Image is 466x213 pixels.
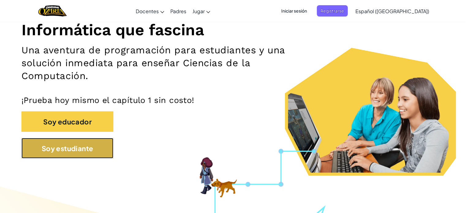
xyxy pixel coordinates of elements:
[21,138,113,158] button: Soy estudiante
[43,118,92,126] font: Soy educador
[352,3,432,19] a: Español ([GEOGRAPHIC_DATA])
[21,21,204,39] font: Informática que fascina
[320,8,344,13] font: Registrarse
[42,144,93,153] font: Soy estudiante
[170,8,186,14] font: Padres
[133,3,167,19] a: Docentes
[278,5,311,17] button: Iniciar sesión
[136,8,159,14] font: Docentes
[21,95,194,105] font: ¡Prueba hoy mismo el capítulo 1 sin costo!
[21,111,113,132] button: Soy educador
[38,5,67,17] a: Logotipo de Ozaria de CodeCombat
[317,5,348,17] button: Registrarse
[355,8,429,14] font: Español ([GEOGRAPHIC_DATA])
[192,8,205,14] font: Jugar
[281,8,307,13] font: Iniciar sesión
[189,3,213,19] a: Jugar
[167,3,189,19] a: Padres
[38,5,67,17] img: Hogar
[21,44,285,82] font: Una aventura de programación para estudiantes y una solución inmediata para enseñar Ciencias de l...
